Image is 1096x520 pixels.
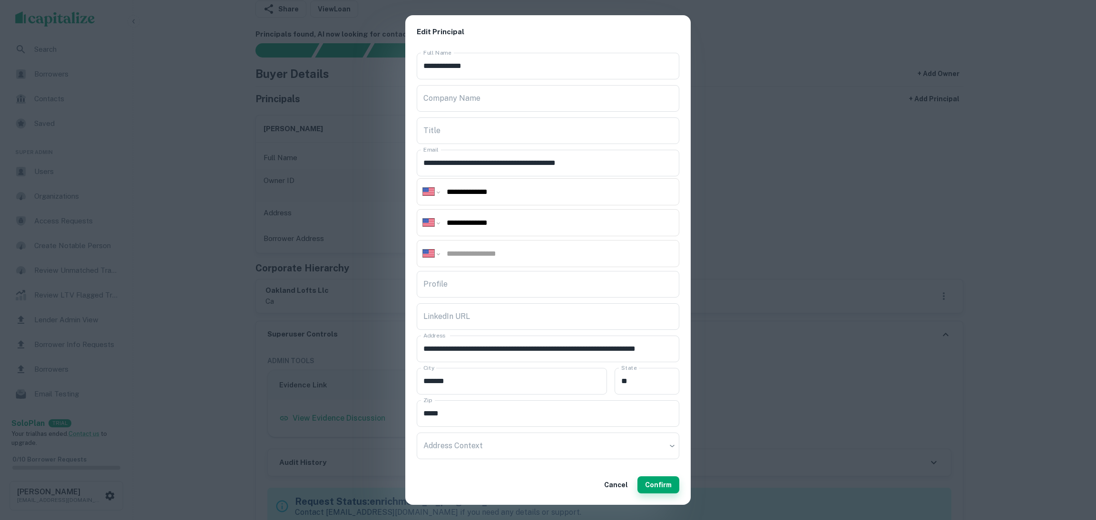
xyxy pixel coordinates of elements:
iframe: Chat Widget [1048,444,1096,490]
h2: Edit Principal [405,15,691,49]
label: Address [423,331,445,339]
label: State [621,364,636,372]
label: Email [423,145,439,154]
label: Full Name [423,48,451,57]
label: Zip [423,396,432,404]
button: Confirm [637,476,679,493]
button: Cancel [600,476,632,493]
label: City [423,364,434,372]
div: ​ [417,433,679,459]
